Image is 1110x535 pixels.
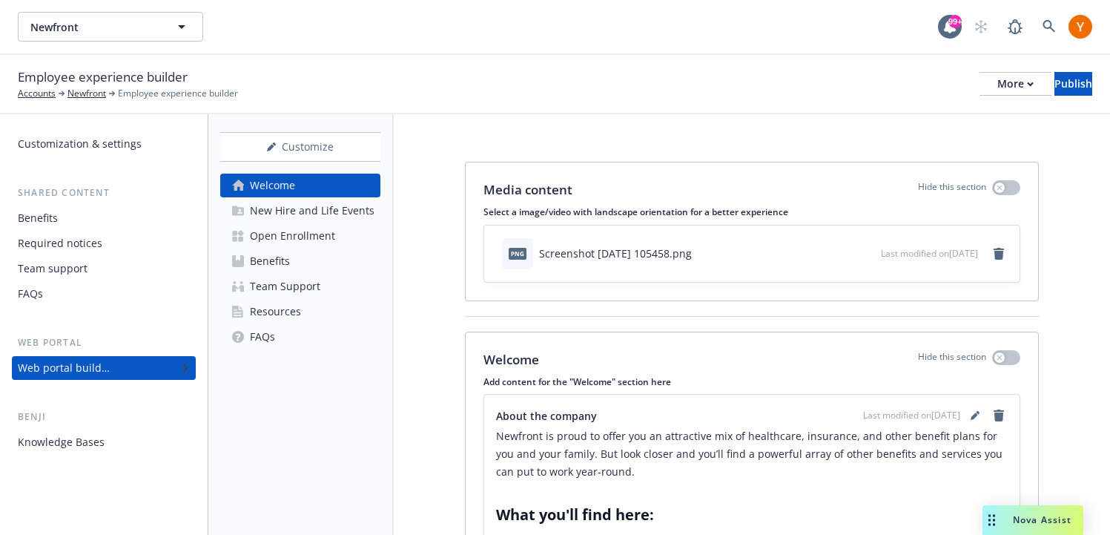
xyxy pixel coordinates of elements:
span: Last modified on [DATE] [881,247,978,260]
button: Newfront [18,12,203,42]
p: Media content [483,180,572,200]
div: Customize [220,133,380,161]
div: FAQs [250,325,275,349]
div: Open Enrollment [250,224,335,248]
div: Welcome [250,174,295,197]
button: download file [838,246,850,261]
a: Resources [220,300,380,324]
a: Benefits [12,206,196,230]
p: Newfront is proud to offer you an attractive mix of healthcare, insurance, and other benefit plan... [496,427,1008,481]
span: png [509,248,526,259]
a: Web portal builder [12,356,196,380]
a: Benefits [220,249,380,273]
div: New Hire and Life Events [250,199,374,223]
a: Team support [12,257,196,280]
a: Newfront [67,87,106,100]
div: Benefits [250,249,290,273]
a: New Hire and Life Events [220,199,380,223]
div: Web portal builder [18,356,110,380]
div: Drag to move [982,505,1001,535]
div: 99+ [948,15,962,28]
div: Benji [12,410,196,424]
a: editPencil [966,407,984,424]
div: Customization & settings [18,132,142,156]
a: Customization & settings [12,132,196,156]
span: Employee experience builder [18,68,188,87]
span: Newfront [30,19,159,35]
a: Required notices [12,232,196,255]
h2: What you'll find here: [496,505,1008,525]
div: Knowledge Bases [18,430,105,454]
a: FAQs [220,325,380,349]
div: Web portal [12,335,196,350]
div: FAQs [18,282,43,306]
span: Nova Assist [1013,513,1071,526]
a: Open Enrollment [220,224,380,248]
p: Add content for the "Welcome" section here [483,375,1020,388]
a: FAQs [12,282,196,306]
div: Screenshot [DATE] 105458.png [539,246,692,261]
button: preview file [862,246,875,261]
p: Hide this section [918,350,986,370]
a: Team Support [220,275,380,298]
a: remove [990,245,1008,263]
div: Team support [18,257,87,280]
a: Knowledge Bases [12,430,196,454]
span: Employee experience builder [118,87,238,100]
button: Nova Assist [982,505,1083,535]
a: remove [990,407,1008,424]
div: Required notices [18,232,102,255]
a: Accounts [18,87,56,100]
div: Benefits [18,206,58,230]
button: More [979,72,1051,96]
div: Shared content [12,186,196,200]
a: Welcome [220,174,380,197]
p: Welcome [483,350,539,370]
div: More [997,73,1034,95]
a: Start snowing [966,12,996,42]
p: Hide this section [918,180,986,200]
a: Search [1034,12,1064,42]
span: Last modified on [DATE] [863,409,960,422]
span: About the company [496,408,597,424]
div: Publish [1054,73,1092,95]
p: Select a image/video with landscape orientation for a better experience [483,206,1020,218]
a: Report a Bug [1000,12,1030,42]
button: Publish [1054,72,1092,96]
button: Customize [220,132,380,162]
div: Team Support [250,275,320,298]
img: photo [1068,15,1092,39]
div: Resources [250,300,301,324]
